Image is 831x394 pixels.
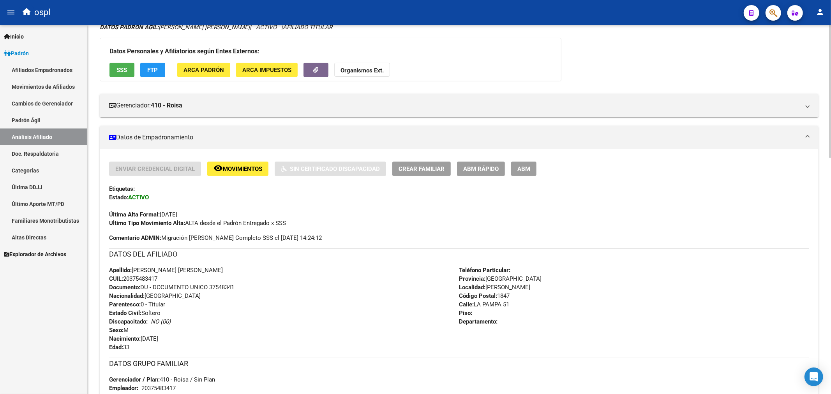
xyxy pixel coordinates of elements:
span: ARCA Padrón [183,67,224,74]
strong: Departamento: [459,318,498,325]
div: Open Intercom Messenger [805,368,823,386]
span: [PERSON_NAME] [PERSON_NAME] [109,267,223,274]
mat-icon: menu [6,7,16,17]
span: [PERSON_NAME] [PERSON_NAME] [100,24,250,31]
strong: Organismos Ext. [341,67,384,74]
span: ABM Rápido [463,165,499,172]
span: DU - DOCUMENTO UNICO 37548341 [109,284,234,291]
strong: Última Alta Formal: [109,211,160,218]
span: ABM [517,165,530,172]
strong: Documento: [109,284,140,291]
strong: Código Postal: [459,292,498,299]
strong: Empleador: [109,385,138,392]
strong: Etiquetas: [109,185,135,192]
strong: DATOS PADRÓN ÁGIL: [100,24,159,31]
span: [GEOGRAPHIC_DATA] [459,275,542,282]
span: ospl [34,4,50,21]
button: Enviar Credencial Digital [109,162,201,176]
span: M [109,327,129,334]
span: 20375483417 [109,275,157,282]
span: Enviar Credencial Digital [115,165,195,172]
span: Padrón [4,49,29,58]
button: FTP [140,63,165,77]
span: SSS [117,67,127,74]
strong: Ultimo Tipo Movimiento Alta: [109,220,185,227]
span: Soltero [109,310,161,317]
button: Movimientos [207,162,268,176]
button: Crear Familiar [392,162,451,176]
button: Organismos Ext. [334,63,390,77]
span: Sin Certificado Discapacidad [290,165,380,172]
strong: Gerenciador / Plan: [109,376,160,383]
mat-panel-title: Gerenciador: [109,101,800,110]
strong: Parentesco: [109,301,141,308]
strong: Comentario ADMIN: [109,234,161,241]
h3: Datos Personales y Afiliatorios según Entes Externos: [109,46,552,57]
strong: Estado Civil: [109,310,141,317]
span: LA PAMPA 51 [459,301,510,308]
i: | ACTIVO | [100,24,332,31]
strong: Calle: [459,301,474,308]
strong: Estado: [109,194,128,201]
h3: DATOS GRUPO FAMILIAR [109,358,809,369]
mat-expansion-panel-header: Datos de Empadronamiento [100,126,819,149]
strong: Nacimiento: [109,335,141,342]
span: [GEOGRAPHIC_DATA] [109,292,201,299]
strong: Sexo: [109,327,124,334]
span: 1847 [459,292,510,299]
span: [DATE] [109,335,158,342]
strong: Edad: [109,344,123,351]
button: ARCA Padrón [177,63,230,77]
strong: Localidad: [459,284,486,291]
span: Migración [PERSON_NAME] Completo SSS el [DATE] 14:24:12 [109,234,322,242]
button: Sin Certificado Discapacidad [275,162,386,176]
span: 33 [109,344,129,351]
h3: DATOS DEL AFILIADO [109,249,809,260]
i: NO (00) [151,318,171,325]
strong: ACTIVO [128,194,149,201]
strong: Discapacitado: [109,318,148,325]
span: FTP [148,67,158,74]
strong: Provincia: [459,275,486,282]
button: ARCA Impuestos [236,63,298,77]
span: 410 - Roisa / Sin Plan [109,376,215,383]
strong: Teléfono Particular: [459,267,511,274]
strong: Apellido: [109,267,132,274]
span: Explorador de Archivos [4,250,66,259]
mat-icon: remove_red_eye [213,164,223,173]
button: ABM [511,162,536,176]
strong: 410 - Roisa [151,101,182,110]
strong: CUIL: [109,275,123,282]
button: ABM Rápido [457,162,505,176]
mat-panel-title: Datos de Empadronamiento [109,133,800,142]
span: [PERSON_NAME] [459,284,531,291]
span: Movimientos [223,165,262,172]
span: AFILIADO TITULAR [283,24,332,31]
span: ARCA Impuestos [242,67,291,74]
div: 20375483417 [141,384,176,392]
span: 0 - Titular [109,301,165,308]
strong: Nacionalidad: [109,292,145,299]
span: Inicio [4,32,24,41]
mat-icon: person [815,7,825,17]
button: SSS [109,63,134,77]
span: Crear Familiar [399,165,445,172]
span: ALTA desde el Padrón Entregado x SSS [109,220,286,227]
mat-expansion-panel-header: Gerenciador:410 - Roisa [100,94,819,117]
span: [DATE] [109,211,177,218]
strong: Piso: [459,310,473,317]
